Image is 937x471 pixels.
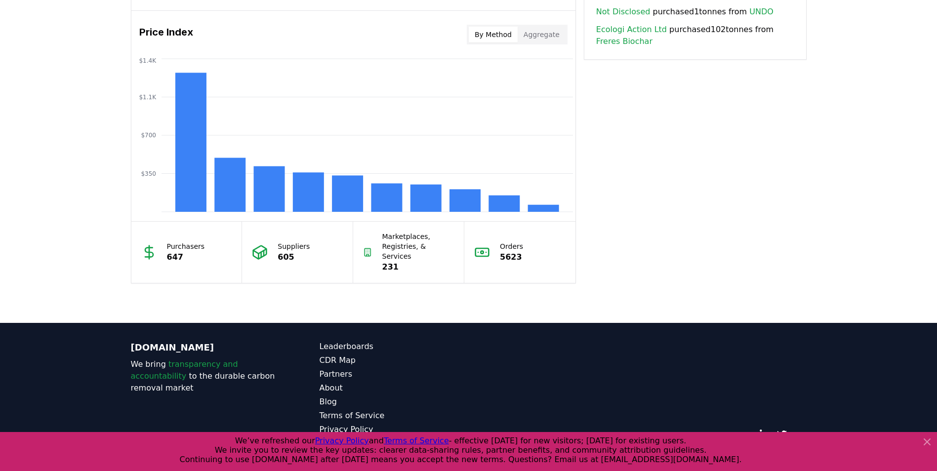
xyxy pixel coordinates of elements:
h3: Price Index [139,25,193,44]
p: We bring to the durable carbon removal market [131,358,280,394]
a: UNDO [749,6,774,18]
a: LinkedIn [759,430,769,439]
a: Terms of Service [320,410,469,422]
p: 605 [278,251,310,263]
p: Suppliers [278,241,310,251]
span: purchased 1 tonnes from [596,6,774,18]
a: Blog [320,396,469,408]
tspan: $700 [141,132,156,139]
p: 231 [382,261,454,273]
p: 647 [167,251,205,263]
a: Privacy Policy [320,424,469,435]
button: By Method [469,27,518,42]
p: 5623 [500,251,523,263]
p: [DOMAIN_NAME] [131,341,280,354]
tspan: $350 [141,170,156,177]
a: About [320,382,469,394]
a: Partners [320,368,469,380]
a: Freres Biochar [596,36,652,47]
span: transparency and accountability [131,359,238,381]
a: CDR Map [320,354,469,366]
a: Leaderboards [320,341,469,353]
tspan: $1.1K [139,94,157,101]
a: Not Disclosed [596,6,651,18]
tspan: $1.4K [139,57,157,64]
a: Twitter [777,430,787,439]
p: Orders [500,241,523,251]
span: purchased 102 tonnes from [596,24,794,47]
button: Aggregate [518,27,566,42]
p: Marketplaces, Registries, & Services [382,232,454,261]
a: Ecologi Action Ltd [596,24,667,36]
p: Purchasers [167,241,205,251]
